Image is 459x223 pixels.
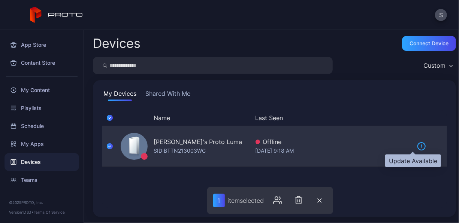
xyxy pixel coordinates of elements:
[420,57,456,74] button: Custom
[432,113,447,122] div: Options
[423,62,446,69] div: Custom
[93,37,141,50] h2: Devices
[4,54,79,72] a: Content Store
[144,89,192,101] button: Shared With Me
[102,89,138,101] button: My Devices
[4,117,79,135] a: Schedule
[154,146,206,155] div: SID: BTTN213003WC
[414,113,423,122] div: Update Device
[385,155,441,167] div: Update Available
[435,9,447,21] button: S
[213,194,225,207] div: 1
[402,36,456,51] button: Connect device
[228,197,264,204] div: item selected
[256,113,408,122] button: Last Seen
[154,113,170,122] button: Name
[256,137,411,146] div: Offline
[4,171,79,189] a: Teams
[4,81,79,99] a: My Content
[4,135,79,153] a: My Apps
[154,137,242,146] div: [PERSON_NAME]'s Proto Luma
[4,99,79,117] a: Playlists
[4,36,79,54] a: App Store
[9,210,34,214] span: Version 1.13.1 •
[410,40,449,46] div: Connect device
[4,153,79,171] a: Devices
[34,210,65,214] a: Terms Of Service
[256,146,411,155] div: [DATE] 9:18 AM
[9,199,75,205] div: © 2025 PROTO, Inc.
